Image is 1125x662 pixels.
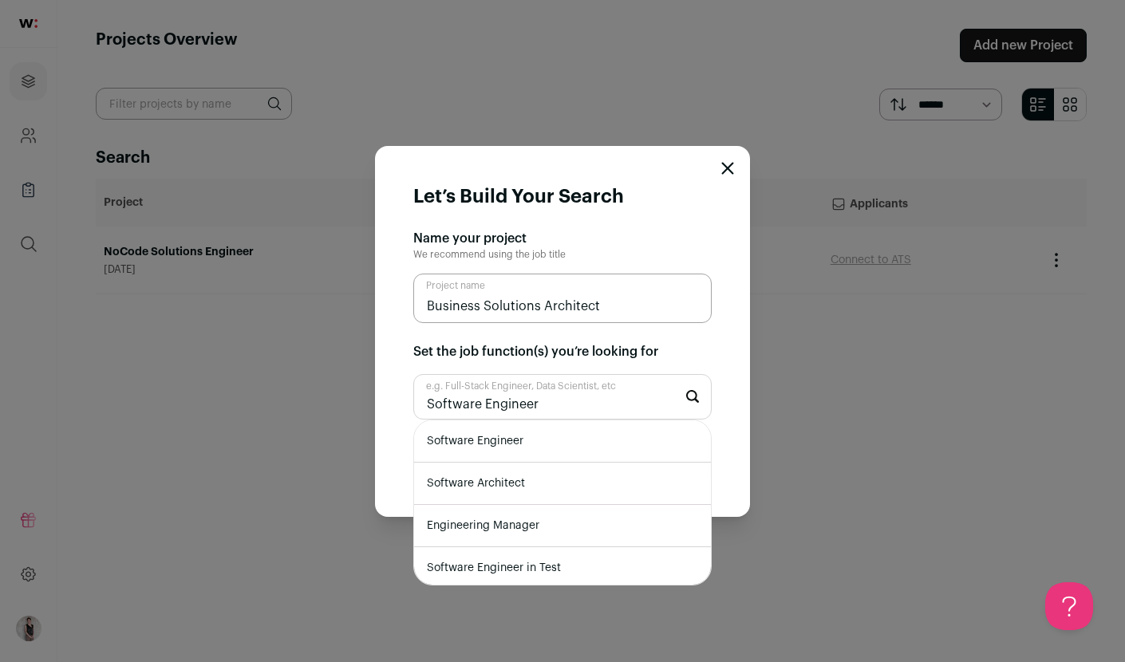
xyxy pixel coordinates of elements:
button: Close modal [721,162,734,175]
input: Project name [413,274,712,323]
h2: Name your project [413,229,712,248]
li: Software Engineer [414,420,711,463]
li: Software Engineer in Test [414,547,711,589]
li: Software Architect [414,463,711,505]
span: We recommend using the job title [413,250,566,259]
h1: Let’s Build Your Search [413,184,624,210]
input: Start typing... [413,374,712,420]
li: Engineering Manager [414,505,711,547]
h2: Set the job function(s) you’re looking for [413,342,712,361]
iframe: Help Scout Beacon - Open [1045,582,1093,630]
